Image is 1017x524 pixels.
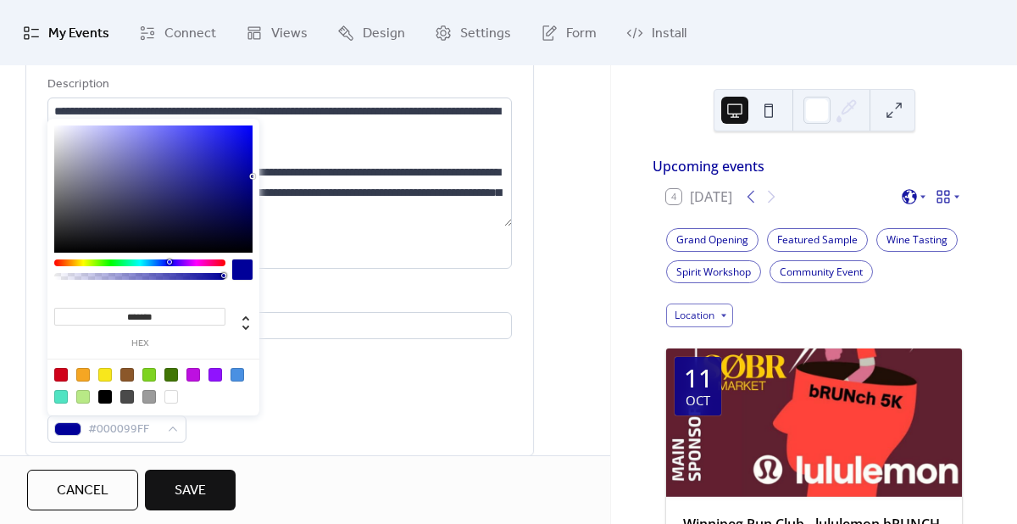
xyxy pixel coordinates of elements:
[186,368,200,382] div: #BD10E0
[145,470,236,510] button: Save
[47,75,508,95] div: Description
[460,20,511,47] span: Settings
[10,7,122,59] a: My Events
[684,365,713,391] div: 11
[233,7,320,59] a: Views
[164,390,178,404] div: #FFFFFF
[770,260,873,284] div: Community Event
[48,20,109,47] span: My Events
[653,156,975,176] div: Upcoming events
[57,481,108,501] span: Cancel
[325,7,418,59] a: Design
[164,368,178,382] div: #417505
[666,260,761,284] div: Spirit Workshop
[47,289,508,309] div: Location
[566,20,597,47] span: Form
[76,390,90,404] div: #B8E986
[54,368,68,382] div: #D0021B
[686,394,710,407] div: Oct
[54,390,68,404] div: #50E3C2
[652,20,686,47] span: Install
[271,20,308,47] span: Views
[120,368,134,382] div: #8B572A
[422,7,524,59] a: Settings
[98,368,112,382] div: #F8E71C
[164,20,216,47] span: Connect
[231,368,244,382] div: #4A90E2
[208,368,222,382] div: #9013FE
[528,7,609,59] a: Form
[120,390,134,404] div: #4A4A4A
[614,7,699,59] a: Install
[363,20,405,47] span: Design
[175,481,206,501] span: Save
[876,228,958,252] div: Wine Tasting
[98,390,112,404] div: #000000
[142,390,156,404] div: #9B9B9B
[54,339,225,348] label: hex
[142,368,156,382] div: #7ED321
[88,420,159,440] span: #000099FF
[27,470,138,510] button: Cancel
[767,228,868,252] div: Featured Sample
[76,368,90,382] div: #F5A623
[126,7,229,59] a: Connect
[666,228,759,252] div: Grand Opening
